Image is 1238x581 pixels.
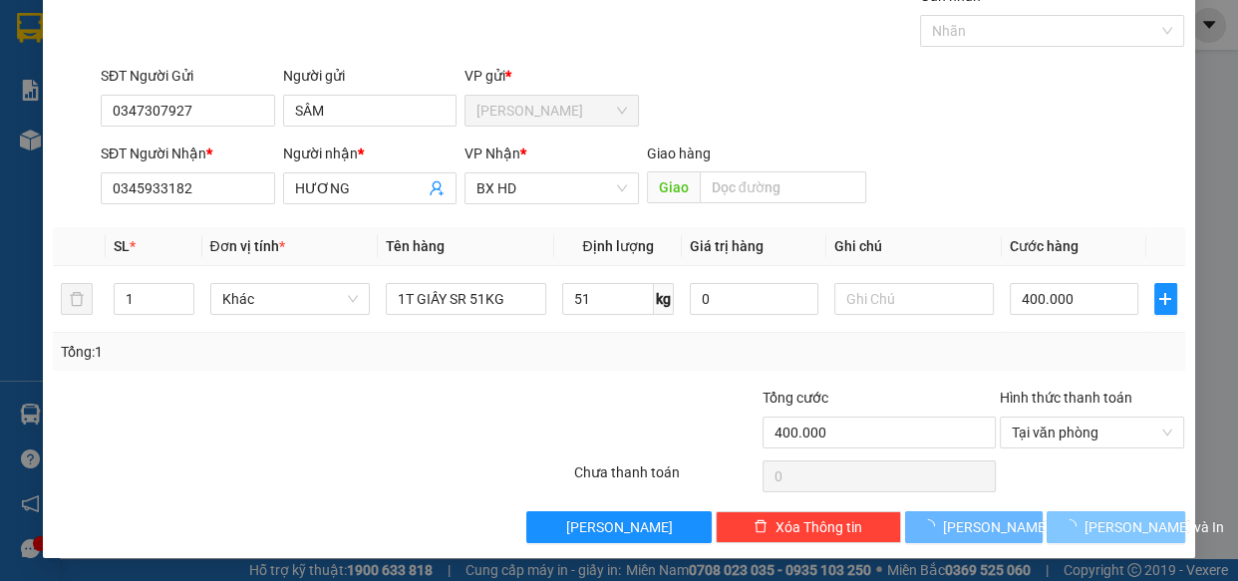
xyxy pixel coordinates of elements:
span: Cước hàng [1010,238,1079,254]
span: BX HD [476,173,627,203]
input: Dọc đường [700,171,866,203]
span: kg [654,283,674,315]
span: SL [114,238,130,254]
div: SĐT Người Nhận [101,143,275,164]
input: VD: Bàn, Ghế [386,283,546,315]
span: [PERSON_NAME] [566,516,673,538]
button: delete [61,283,93,315]
span: Tại văn phòng [1012,418,1173,447]
button: [PERSON_NAME] và In [1047,511,1184,543]
div: SĐT Người Gửi [101,65,275,87]
span: Tên hàng [386,238,445,254]
span: Giao [647,171,700,203]
span: loading [921,519,943,533]
div: Người gửi [283,65,458,87]
span: Tổng cước [763,390,828,406]
button: [PERSON_NAME] [526,511,712,543]
span: Khác [222,284,359,314]
div: Tổng: 1 [61,341,479,363]
span: Giá trị hàng [690,238,764,254]
span: loading [1063,519,1084,533]
label: Hình thức thanh toán [1000,390,1132,406]
span: delete [754,519,768,535]
span: [PERSON_NAME] và In [1084,516,1224,538]
div: VP gửi [464,65,639,87]
span: user-add [429,180,445,196]
div: Chưa thanh toán [572,461,762,496]
div: Người nhận [283,143,458,164]
span: plus [1155,291,1176,307]
span: Giao hàng [647,145,711,161]
span: Định lượng [582,238,653,254]
button: deleteXóa Thông tin [716,511,901,543]
input: 0 [690,283,818,315]
span: Đơn vị tính [210,238,285,254]
span: Xóa Thông tin [775,516,862,538]
button: [PERSON_NAME] [905,511,1043,543]
span: Bảo Lộc [476,96,627,126]
input: Ghi Chú [834,283,995,315]
span: VP Nhận [464,145,520,161]
button: plus [1154,283,1177,315]
th: Ghi chú [826,227,1003,266]
span: [PERSON_NAME] [943,516,1050,538]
